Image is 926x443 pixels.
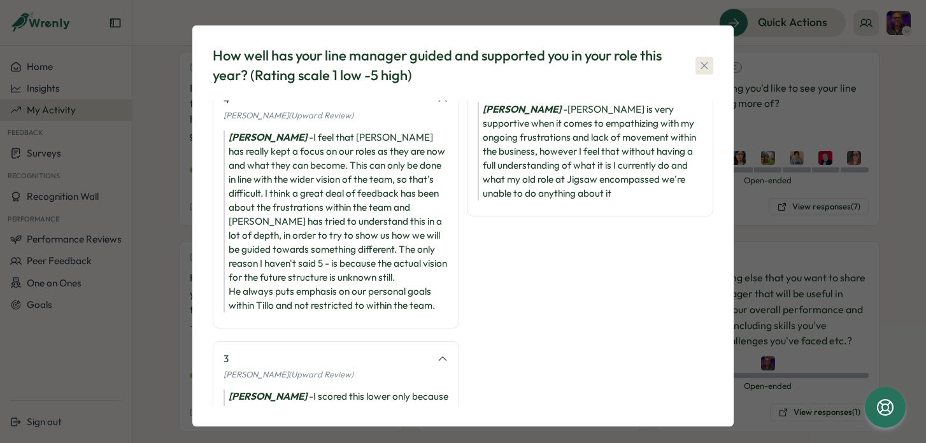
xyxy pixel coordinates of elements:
i: [PERSON_NAME] [229,390,307,402]
div: - I feel that [PERSON_NAME] has really kept a focus on our roles as they are now and what they ca... [224,130,448,313]
div: 4 [224,93,429,107]
i: [PERSON_NAME] [483,103,561,115]
span: [PERSON_NAME] (Upward Review) [224,110,353,120]
div: 3 [224,352,429,366]
div: - [PERSON_NAME] is very supportive when it comes to empathizing with my ongoing frustrations and ... [478,102,702,200]
i: [PERSON_NAME] [229,131,307,143]
span: [PERSON_NAME] (Upward Review) [224,369,353,379]
div: How well has your line manager guided and supported you in your role this year? (Rating scale 1 l... [213,46,665,85]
